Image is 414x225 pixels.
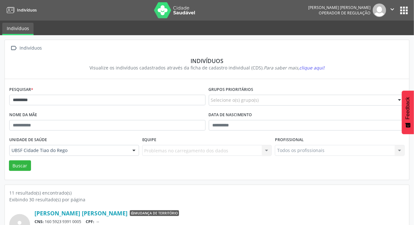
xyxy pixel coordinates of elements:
label: Nome da mãe [9,110,37,120]
span: Feedback [405,97,411,119]
div: 160 5923 9391 0005 [35,219,405,224]
span: Mudança de território [130,210,179,216]
div: 11 resultado(s) encontrado(s) [9,189,405,196]
i:  [9,44,19,53]
label: Pesquisar [9,85,33,95]
div: Indivíduos [19,44,43,53]
label: Unidade de saúde [9,135,47,145]
label: Equipe [142,135,157,145]
div: Visualize os indivíduos cadastrados através da ficha de cadastro individual (CDS). [14,64,400,71]
div: Indivíduos [14,57,400,64]
img: img [373,4,386,17]
a:  Indivíduos [9,44,43,53]
button: apps [398,5,410,16]
label: Data de nascimento [209,110,252,120]
button:  [386,4,398,17]
span: CPF: [86,219,95,224]
span: -- [97,219,99,224]
span: Indivíduos [17,7,37,13]
button: Buscar [9,160,31,171]
span: UBSF Cidade Tiao do Rego [12,147,126,154]
div: [PERSON_NAME] [PERSON_NAME] [308,5,371,10]
i: Para saber mais, [264,65,324,71]
label: Profissional [275,135,304,145]
span: CNS: [35,219,44,224]
span: Operador de regulação [319,10,371,16]
button: Feedback - Mostrar pesquisa [402,91,414,134]
span: clique aqui! [299,65,324,71]
span: Selecione o(s) grupo(s) [211,97,259,103]
a: Indivíduos [2,23,34,35]
i:  [389,6,396,13]
div: Exibindo 30 resultado(s) por página [9,196,405,203]
a: [PERSON_NAME] [PERSON_NAME] [35,210,128,217]
a: Indivíduos [4,5,37,15]
label: Grupos prioritários [209,85,254,95]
